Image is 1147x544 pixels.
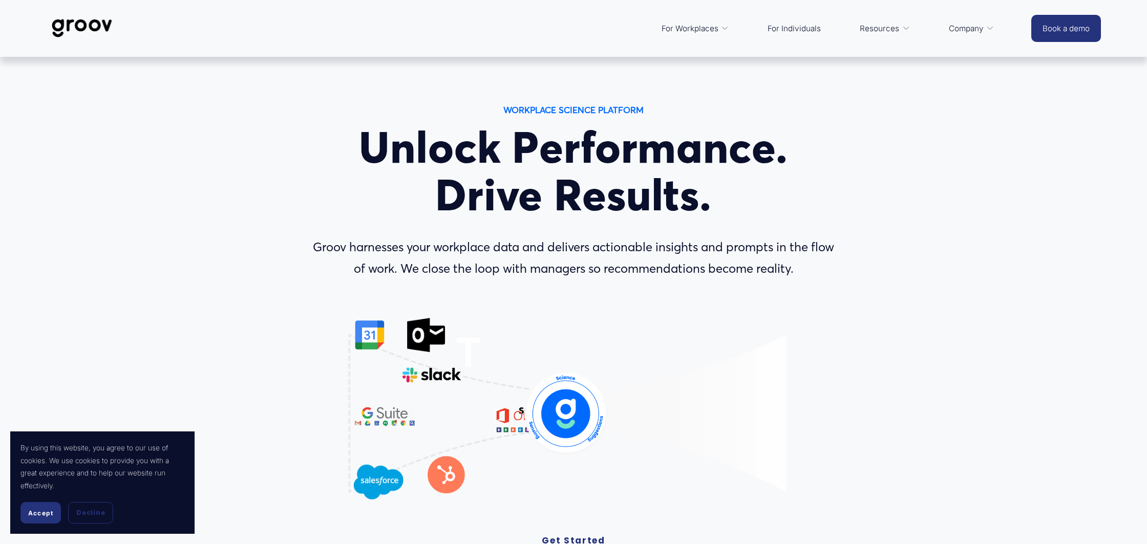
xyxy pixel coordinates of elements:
[1031,15,1101,42] a: Book a demo
[656,16,734,41] a: folder dropdown
[662,21,718,36] span: For Workplaces
[20,502,61,524] button: Accept
[855,16,915,41] a: folder dropdown
[20,442,184,492] p: By using this website, you agree to our use of cookies. We use cookies to provide you with a grea...
[10,431,195,534] section: Cookie banner
[944,16,1000,41] a: folder dropdown
[762,16,826,41] a: For Individuals
[28,509,53,517] span: Accept
[306,124,841,219] h1: Unlock Performance. Drive Results.
[46,11,118,45] img: Groov | Workplace Science Platform | Unlock Performance | Drive Results
[860,21,899,36] span: Resources
[306,236,841,280] p: Groov harnesses your workplace data and delivers actionable insights and prompts in the flow of w...
[949,21,984,36] span: Company
[68,502,113,524] button: Decline
[76,508,105,517] span: Decline
[503,104,644,115] strong: WORKPLACE SCIENCE PLATFORM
